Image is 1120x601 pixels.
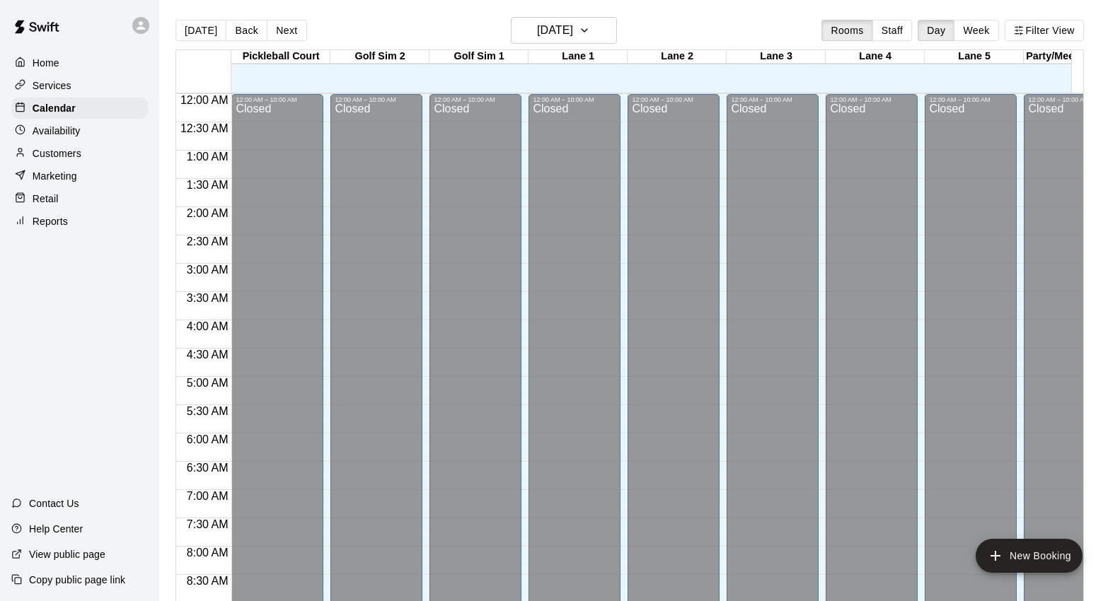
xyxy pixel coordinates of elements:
[183,179,232,191] span: 1:30 AM
[11,188,148,209] a: Retail
[33,146,81,161] p: Customers
[33,78,71,93] p: Services
[183,377,232,389] span: 5:00 AM
[183,547,232,559] span: 8:00 AM
[1028,96,1112,103] div: 12:00 AM – 10:00 AM
[183,349,232,361] span: 4:30 AM
[183,235,232,247] span: 2:30 AM
[872,20,913,41] button: Staff
[918,20,954,41] button: Day
[727,50,826,64] div: Lane 3
[33,192,59,206] p: Retail
[183,292,232,304] span: 3:30 AM
[826,50,925,64] div: Lane 4
[183,151,232,163] span: 1:00 AM
[183,207,232,219] span: 2:00 AM
[429,50,529,64] div: Golf Sim 1
[628,50,727,64] div: Lane 2
[231,50,330,64] div: Pickleball Court
[183,264,232,276] span: 3:00 AM
[11,52,148,74] a: Home
[236,96,319,103] div: 12:00 AM – 10:00 AM
[335,96,418,103] div: 12:00 AM – 10:00 AM
[330,50,429,64] div: Golf Sim 2
[529,50,628,64] div: Lane 1
[954,20,998,41] button: Week
[33,214,68,228] p: Reports
[11,75,148,96] a: Services
[11,98,148,119] a: Calendar
[11,211,148,232] a: Reports
[183,405,232,417] span: 5:30 AM
[177,94,232,106] span: 12:00 AM
[976,539,1083,573] button: add
[183,575,232,587] span: 8:30 AM
[29,547,105,561] p: View public page
[183,462,232,474] span: 6:30 AM
[11,143,148,164] a: Customers
[33,101,76,115] p: Calendar
[11,165,148,187] a: Marketing
[533,96,616,103] div: 12:00 AM – 10:00 AM
[177,122,232,134] span: 12:30 AM
[29,522,83,536] p: Help Center
[731,96,814,103] div: 12:00 AM – 10:00 AM
[183,433,232,445] span: 6:00 AM
[33,169,77,183] p: Marketing
[830,96,913,103] div: 12:00 AM – 10:00 AM
[11,120,148,141] a: Availability
[175,20,226,41] button: [DATE]
[511,17,617,44] button: [DATE]
[1005,20,1084,41] button: Filter View
[267,20,306,41] button: Next
[183,320,232,332] span: 4:00 AM
[925,50,1024,64] div: Lane 5
[29,496,79,510] p: Contact Us
[29,573,125,587] p: Copy public page link
[33,124,81,138] p: Availability
[33,56,59,70] p: Home
[821,20,872,41] button: Rooms
[183,518,232,530] span: 7:30 AM
[183,490,232,502] span: 7:00 AM
[537,21,573,40] h6: [DATE]
[929,96,1012,103] div: 12:00 AM – 10:00 AM
[434,96,517,103] div: 12:00 AM – 10:00 AM
[632,96,715,103] div: 12:00 AM – 10:00 AM
[226,20,267,41] button: Back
